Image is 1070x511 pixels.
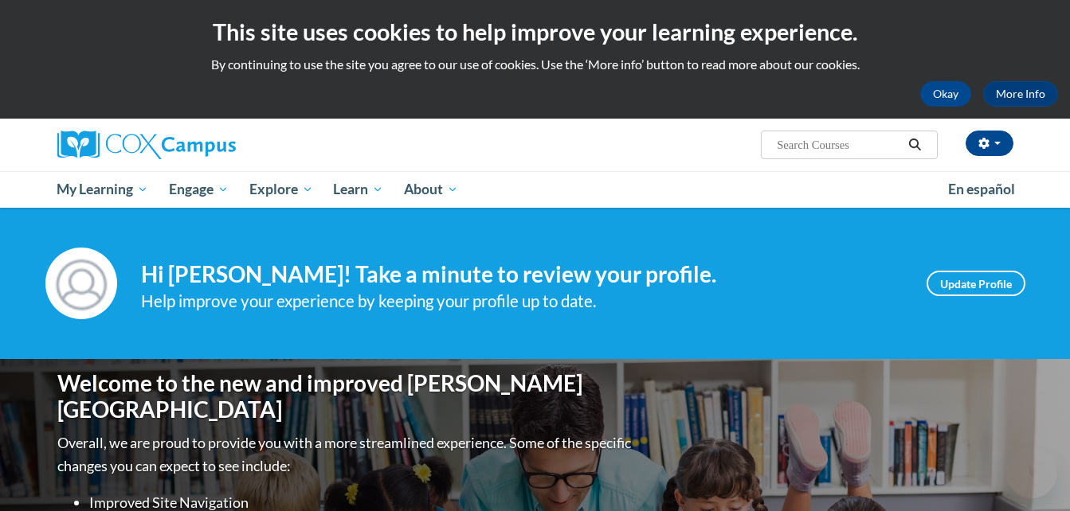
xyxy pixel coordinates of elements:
[33,171,1037,208] div: Main menu
[12,56,1058,73] p: By continuing to use the site you agree to our use of cookies. Use the ‘More info’ button to read...
[938,173,1025,206] a: En español
[169,180,229,199] span: Engage
[404,180,458,199] span: About
[983,81,1058,107] a: More Info
[239,171,323,208] a: Explore
[141,261,903,288] h4: Hi [PERSON_NAME]! Take a minute to review your profile.
[57,131,360,159] a: Cox Campus
[57,131,236,159] img: Cox Campus
[920,81,971,107] button: Okay
[249,180,313,199] span: Explore
[45,248,117,319] img: Profile Image
[57,180,148,199] span: My Learning
[57,431,635,478] p: Overall, we are proud to provide you with a more streamlined experience. Some of the specific cha...
[159,171,239,208] a: Engage
[47,171,159,208] a: My Learning
[966,131,1013,156] button: Account Settings
[57,370,635,423] h1: Welcome to the new and improved [PERSON_NAME][GEOGRAPHIC_DATA]
[141,288,903,314] div: Help improve your experience by keeping your profile up to date.
[323,171,394,208] a: Learn
[927,271,1025,296] a: Update Profile
[903,135,927,154] button: Search
[12,16,1058,48] h2: This site uses cookies to help improve your learning experience.
[394,171,468,208] a: About
[333,180,383,199] span: Learn
[1006,447,1057,498] iframe: Button to launch messaging window
[775,135,903,154] input: Search Courses
[948,181,1015,197] span: En español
